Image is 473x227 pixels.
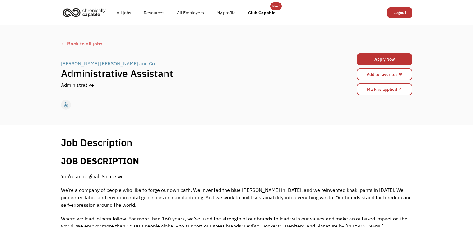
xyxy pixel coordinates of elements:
[61,173,412,180] p: You’re an original. So are we.
[137,3,171,23] a: Resources
[61,186,412,209] p: We’re a company of people who like to forge our own path. We invented the blue [PERSON_NAME] in [...
[63,100,69,109] div: accessible
[61,6,110,19] a: home
[357,53,412,65] a: Apply Now
[61,136,132,149] h1: Job Description
[61,60,155,67] div: [PERSON_NAME] [PERSON_NAME] and Co
[357,82,412,97] form: Mark as applied form
[210,3,242,23] a: My profile
[110,3,137,23] a: All jobs
[61,6,108,19] img: Chronically Capable logo
[61,81,94,89] div: Administrative
[61,155,139,167] b: JOB DESCRIPTION
[357,68,412,80] a: Add to favorites ❤
[61,40,412,47] a: ← Back to all jobs
[357,83,412,95] input: Mark as applied ✓
[61,60,156,67] a: [PERSON_NAME] [PERSON_NAME] and Co
[242,3,282,23] a: Club Capable
[61,67,325,80] h1: Administrative Assistant
[272,2,280,10] div: New!
[171,3,210,23] a: All Employers
[387,7,412,18] a: Logout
